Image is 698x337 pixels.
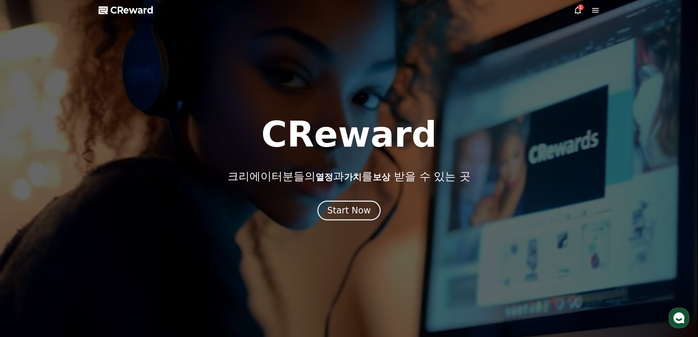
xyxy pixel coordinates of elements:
[327,205,371,216] div: Start Now
[344,172,362,182] span: 가치
[23,243,27,249] span: 홈
[48,232,95,251] a: 대화
[315,172,333,182] span: 열정
[95,232,141,251] a: 설정
[99,4,154,16] a: CReward
[373,172,390,182] span: 보상
[2,232,48,251] a: 홈
[317,201,381,220] button: Start Now
[573,6,582,15] a: 1
[67,244,76,250] span: 대화
[110,4,154,16] span: CReward
[261,117,437,152] h1: CReward
[228,170,470,183] p: 크리에이터분들의 과 를 받을 수 있는 곳
[578,4,584,10] div: 1
[317,208,381,215] a: Start Now
[113,243,122,249] span: 설정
